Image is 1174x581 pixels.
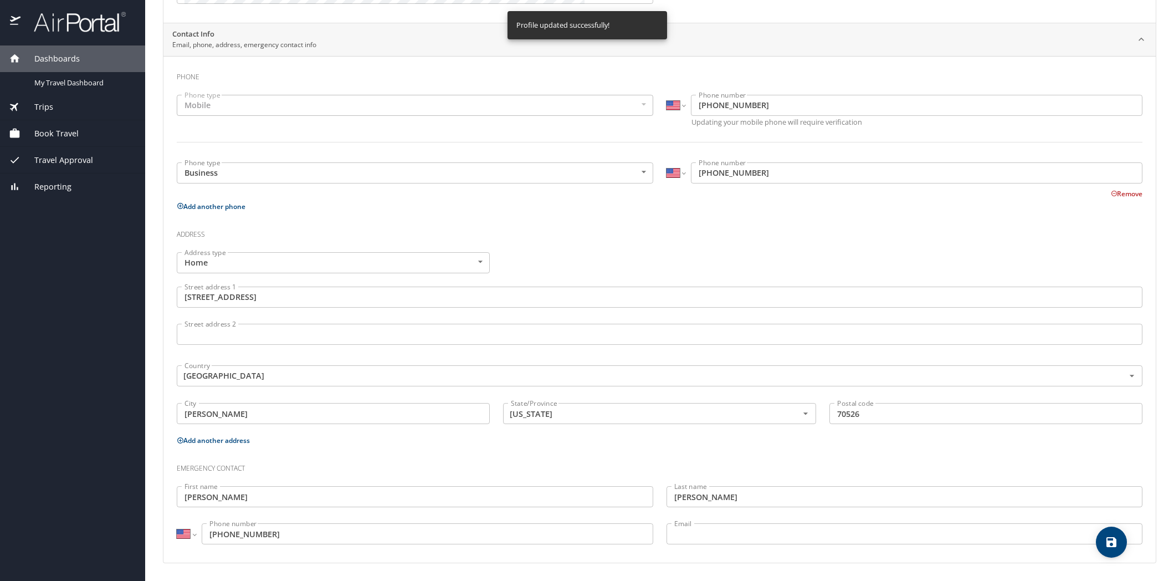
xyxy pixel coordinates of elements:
button: Remove [1111,189,1142,198]
h3: Phone [177,65,1142,84]
div: Mobile [177,95,653,116]
div: Home [177,252,490,273]
div: Profile updated successfully! [516,14,609,36]
div: Contact InfoEmail, phone, address, emergency contact info [163,56,1156,563]
span: Reporting [20,181,71,193]
button: Add another phone [177,202,245,211]
button: Open [799,407,812,420]
span: Travel Approval [20,154,93,166]
span: My Travel Dashboard [34,78,132,88]
span: Book Travel [20,128,79,140]
h3: Emergency contact [177,456,1142,475]
p: Updating your mobile phone will require verification [691,119,1143,126]
span: Trips [20,101,53,113]
div: Contact InfoEmail, phone, address, emergency contact info [163,23,1156,57]
h2: Contact Info [172,29,316,40]
button: Add another address [177,436,250,445]
button: save [1096,527,1127,558]
img: icon-airportal.png [10,11,22,33]
div: Business [177,162,653,184]
h3: Address [177,222,1142,241]
img: airportal-logo.png [22,11,126,33]
span: Dashboards [20,53,80,65]
p: Email, phone, address, emergency contact info [172,40,316,50]
button: Open [1125,369,1139,383]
